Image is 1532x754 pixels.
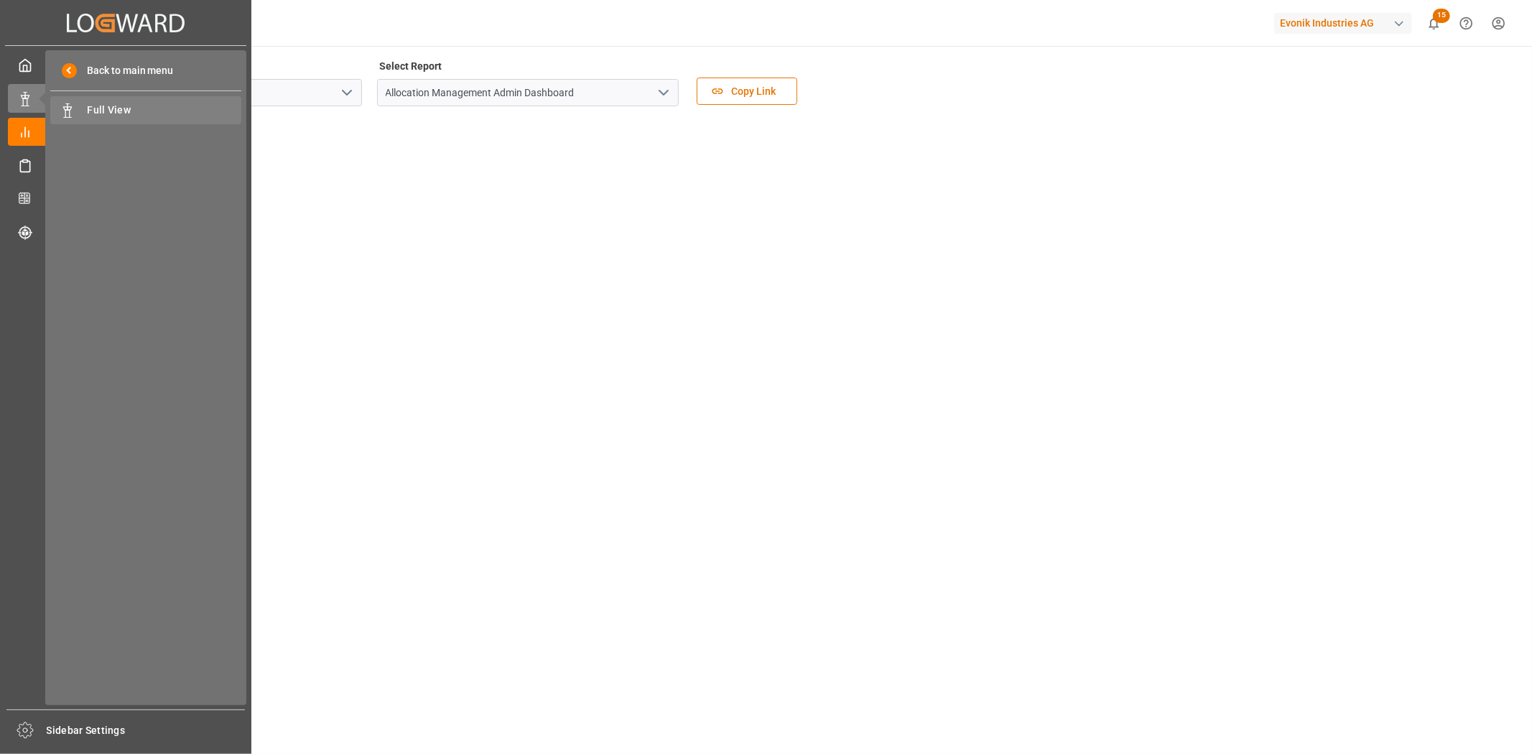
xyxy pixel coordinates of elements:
button: show 15 new notifications [1418,7,1450,39]
div: Evonik Industries AG [1274,13,1412,34]
span: Full View [88,103,242,118]
button: open menu [652,82,674,104]
span: 15 [1433,9,1450,23]
a: My Cockpit [8,51,243,79]
button: Help Center [1450,7,1482,39]
a: Tracking [8,218,243,246]
a: Schedules [8,151,243,179]
span: Sidebar Settings [47,723,246,738]
a: CO2e Calculator [8,185,243,213]
a: My Reports [8,118,243,146]
button: open menu [335,82,357,104]
span: Copy Link [724,84,783,99]
button: Copy Link [697,78,797,105]
span: Back to main menu [77,63,174,78]
label: Select Report [377,56,445,76]
a: Full View [50,96,241,124]
input: Type to search/select [377,79,679,106]
button: Evonik Industries AG [1274,9,1418,37]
